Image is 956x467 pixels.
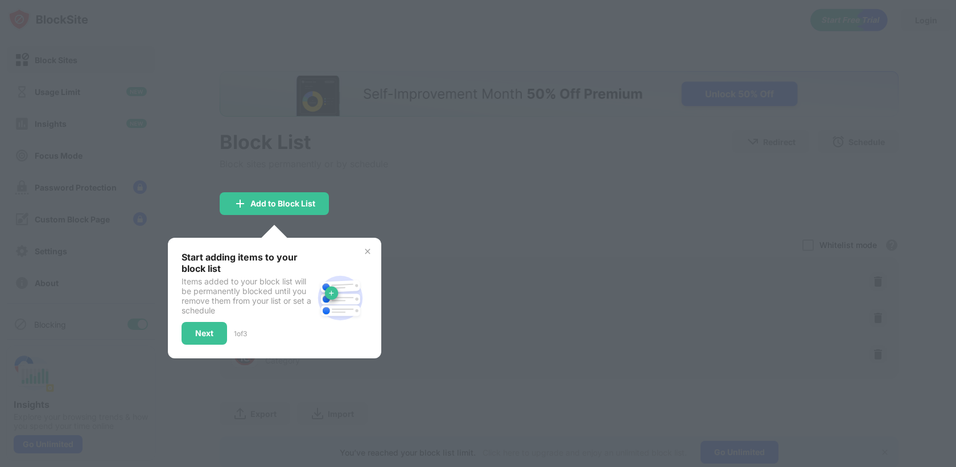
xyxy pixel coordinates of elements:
div: Items added to your block list will be permanently blocked until you remove them from your list o... [182,276,313,315]
img: block-site.svg [313,271,368,325]
div: Start adding items to your block list [182,251,313,274]
img: x-button.svg [363,247,372,256]
div: 1 of 3 [234,329,247,338]
div: Next [195,329,213,338]
div: Add to Block List [250,199,315,208]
